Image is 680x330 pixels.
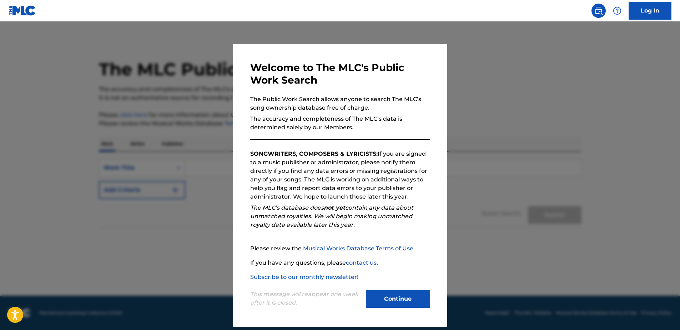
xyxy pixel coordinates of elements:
[324,204,345,211] strong: not yet
[303,245,413,252] a: Musical Works Database Terms of Use
[250,244,430,253] p: Please review the
[250,259,430,267] p: If you have any questions, please .
[644,296,680,330] iframe: Chat Widget
[346,259,377,266] a: contact us
[250,274,358,280] a: Subscribe to our monthly newsletter!
[591,4,606,18] a: Public Search
[250,61,430,86] h3: Welcome to The MLC's Public Work Search
[250,115,430,132] p: The accuracy and completeness of The MLC’s data is determined solely by our Members.
[250,150,430,201] p: If you are signed to a music publisher or administrator, please notify them directly if you find ...
[366,290,430,308] button: Continue
[250,95,430,112] p: The Public Work Search allows anyone to search The MLC’s song ownership database free of charge.
[613,6,621,15] img: help
[250,150,378,157] strong: SONGWRITERS, COMPOSERS & LYRICISTS:
[594,6,603,15] img: search
[9,5,36,16] img: MLC Logo
[250,290,362,307] p: This message will reappear one week after it is closed.
[610,4,624,18] div: Help
[250,204,413,228] em: The MLC’s database does contain any data about unmatched royalties. We will begin making unmatche...
[629,2,671,20] a: Log In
